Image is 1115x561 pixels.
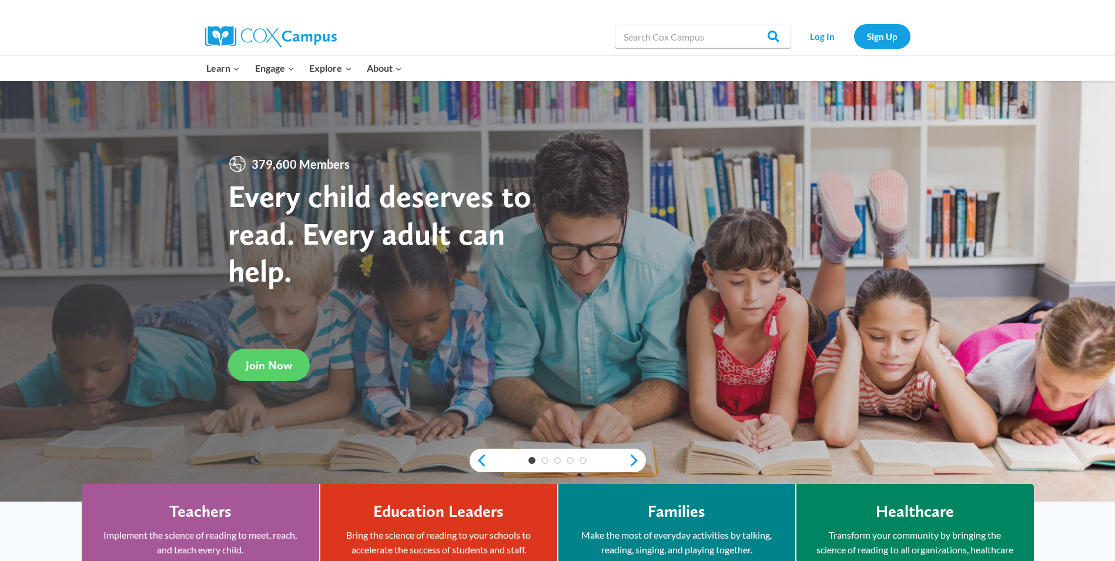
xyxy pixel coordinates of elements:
[576,527,778,557] p: Make the most of everyday activities by talking, reading, singing, and playing together.
[470,453,487,467] a: previous
[615,25,791,48] input: Search Cox Campus
[338,527,540,557] p: Bring the science of reading to your schools to accelerate the success of students and staff.
[541,457,548,464] a: 2
[246,358,292,372] span: Join Now
[567,457,574,464] a: 4
[206,61,240,76] span: Learn
[228,177,531,289] strong: Every child deserves to read. Every adult can help.
[648,502,705,522] h4: Families
[199,56,410,81] nav: Primary Navigation
[367,61,402,76] span: About
[255,61,294,76] span: Engage
[554,457,561,464] a: 3
[205,26,337,47] img: Cox Campus
[169,502,232,522] h4: Teachers
[309,61,351,76] span: Explore
[628,453,646,467] a: next
[797,24,910,48] nav: Secondary Navigation
[373,502,504,522] h4: Education Leaders
[797,24,848,48] a: Log In
[580,457,587,464] a: 5
[470,449,646,472] div: content slider buttons
[99,527,302,557] p: Implement the science of reading to meet, reach, and teach every child.
[528,457,535,464] a: 1
[854,24,910,48] a: Sign Up
[876,502,954,522] h4: Healthcare
[247,155,354,173] span: 379,600 Members
[228,349,310,381] a: Join Now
